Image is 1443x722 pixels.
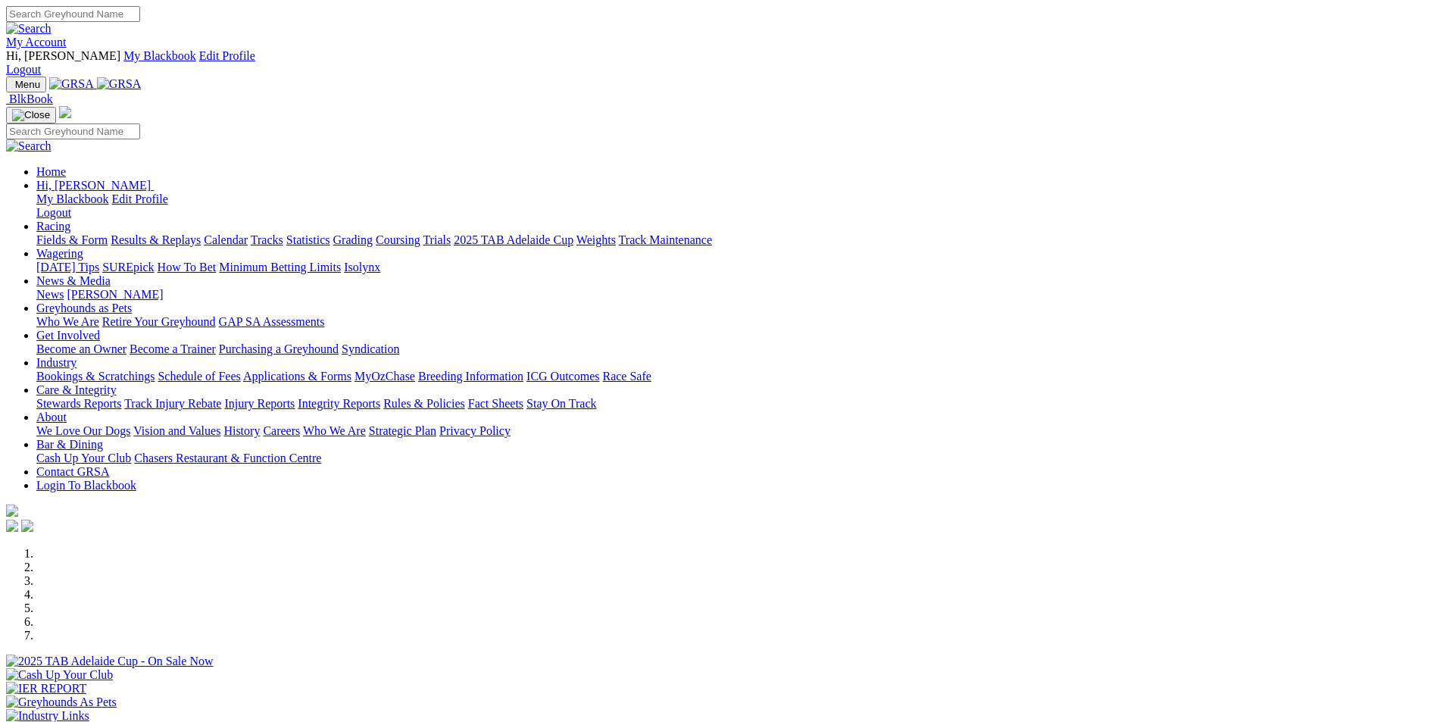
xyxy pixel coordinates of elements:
div: News & Media [36,288,1437,302]
a: Retire Your Greyhound [102,315,216,328]
div: Greyhounds as Pets [36,315,1437,329]
a: Vision and Values [133,424,220,437]
div: Racing [36,233,1437,247]
a: Minimum Betting Limits [219,261,341,273]
a: Become an Owner [36,342,126,355]
a: BlkBook [6,92,53,105]
a: Racing [36,220,70,233]
img: Greyhounds As Pets [6,695,117,709]
div: Care & Integrity [36,397,1437,411]
div: Industry [36,370,1437,383]
a: Cash Up Your Club [36,452,131,464]
div: Hi, [PERSON_NAME] [36,192,1437,220]
a: Industry [36,356,77,369]
a: About [36,411,67,424]
span: Hi, [PERSON_NAME] [6,49,120,62]
a: SUREpick [102,261,154,273]
div: Get Involved [36,342,1437,356]
a: We Love Our Dogs [36,424,130,437]
img: logo-grsa-white.png [6,505,18,517]
span: Menu [15,79,40,90]
a: Login To Blackbook [36,479,136,492]
a: [DATE] Tips [36,261,99,273]
a: Applications & Forms [243,370,351,383]
div: Wagering [36,261,1437,274]
a: Edit Profile [199,49,255,62]
a: MyOzChase [355,370,415,383]
a: History [223,424,260,437]
a: Purchasing a Greyhound [219,342,339,355]
a: My Account [6,36,67,48]
a: Care & Integrity [36,383,117,396]
img: twitter.svg [21,520,33,532]
a: Hi, [PERSON_NAME] [36,179,154,192]
a: Logout [36,206,71,219]
a: Schedule of Fees [158,370,240,383]
input: Search [6,6,140,22]
a: Results & Replays [111,233,201,246]
a: Who We Are [36,315,99,328]
a: Logout [6,63,41,76]
img: Search [6,139,52,153]
img: Cash Up Your Club [6,668,113,682]
a: Greyhounds as Pets [36,302,132,314]
a: Race Safe [602,370,651,383]
button: Toggle navigation [6,107,56,123]
img: Search [6,22,52,36]
input: Search [6,123,140,139]
div: My Account [6,49,1437,77]
img: GRSA [97,77,142,91]
a: Fact Sheets [468,397,523,410]
a: Bar & Dining [36,438,103,451]
a: News [36,288,64,301]
a: Grading [333,233,373,246]
a: Become a Trainer [130,342,216,355]
a: Track Maintenance [619,233,712,246]
a: ICG Outcomes [526,370,599,383]
a: Weights [576,233,616,246]
a: Track Injury Rebate [124,397,221,410]
a: Chasers Restaurant & Function Centre [134,452,321,464]
span: BlkBook [9,92,53,105]
a: Isolynx [344,261,380,273]
a: Rules & Policies [383,397,465,410]
img: Close [12,109,50,121]
a: How To Bet [158,261,217,273]
a: Injury Reports [224,397,295,410]
div: About [36,424,1437,438]
a: News & Media [36,274,111,287]
img: 2025 TAB Adelaide Cup - On Sale Now [6,655,214,668]
a: My Blackbook [36,192,109,205]
a: Breeding Information [418,370,523,383]
img: IER REPORT [6,682,86,695]
a: Strategic Plan [369,424,436,437]
a: Fields & Form [36,233,108,246]
a: Tracks [251,233,283,246]
img: logo-grsa-white.png [59,106,71,118]
a: Integrity Reports [298,397,380,410]
a: 2025 TAB Adelaide Cup [454,233,573,246]
a: Calendar [204,233,248,246]
a: Careers [263,424,300,437]
a: Stewards Reports [36,397,121,410]
a: Contact GRSA [36,465,109,478]
a: Statistics [286,233,330,246]
a: Coursing [376,233,420,246]
a: Bookings & Scratchings [36,370,155,383]
a: Home [36,165,66,178]
img: GRSA [49,77,94,91]
a: [PERSON_NAME] [67,288,163,301]
a: Privacy Policy [439,424,511,437]
a: Trials [423,233,451,246]
a: Get Involved [36,329,100,342]
span: Hi, [PERSON_NAME] [36,179,151,192]
a: Syndication [342,342,399,355]
a: Stay On Track [526,397,596,410]
a: GAP SA Assessments [219,315,325,328]
a: Edit Profile [112,192,168,205]
button: Toggle navigation [6,77,46,92]
a: Who We Are [303,424,366,437]
div: Bar & Dining [36,452,1437,465]
img: facebook.svg [6,520,18,532]
a: Wagering [36,247,83,260]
